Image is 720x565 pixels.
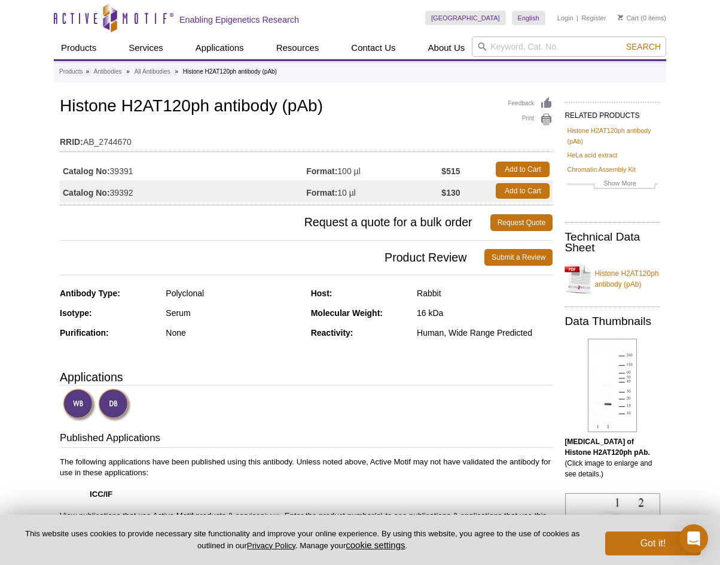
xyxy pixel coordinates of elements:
a: Histone H2AT120ph antibody (pAb) [567,125,658,147]
strong: $515 [441,166,460,177]
a: Chromatin Assembly Kit [567,164,636,175]
a: Request Quote [490,214,553,231]
h2: Technical Data Sheet [565,232,660,253]
button: Got it! [605,531,701,555]
div: None [166,327,301,338]
a: Products [59,66,83,77]
span: Search [626,42,661,51]
a: Services [121,37,170,59]
strong: Catalog No: [63,187,110,198]
a: Register [581,14,606,22]
li: | [576,11,578,25]
a: Add to Cart [496,162,550,177]
strong: Catalog No: [63,166,110,177]
a: [GEOGRAPHIC_DATA] [425,11,506,25]
h2: Data Thumbnails [565,316,660,327]
td: 39392 [60,180,306,202]
p: (Click image to enlarge and see details.) [565,436,660,479]
input: Keyword, Cat. No. [472,37,666,57]
strong: Antibody Type: [60,288,120,298]
a: Antibodies [94,66,122,77]
strong: Host: [311,288,332,298]
h1: Histone H2AT120ph antibody (pAb) [60,97,553,117]
li: » [175,68,178,75]
li: » [86,68,89,75]
div: Human, Wide Range Predicted [417,327,553,338]
a: About Us [421,37,472,59]
div: Polyclonal [166,288,301,299]
td: 100 µl [306,159,441,180]
img: Your Cart [618,14,623,20]
a: Login [557,14,573,22]
a: Contact Us [344,37,402,59]
a: Submit a Review [484,249,553,266]
strong: ICC/IF [90,490,112,499]
a: Products [54,37,103,59]
span: Request a quote for a bulk order [60,214,490,231]
strong: Reactivity: [311,328,353,338]
a: Histone H2AT120ph antibody (pAb) [565,261,660,297]
strong: Purification: [60,328,109,338]
button: Search [623,41,664,52]
strong: $130 [441,187,460,198]
strong: RRID: [60,136,83,147]
div: Open Intercom Messenger [679,524,708,553]
h2: Enabling Epigenetics Research [179,14,299,25]
h2: RELATED PRODUCTS [565,102,660,123]
td: AB_2744670 [60,129,553,148]
a: Resources [269,37,327,59]
a: Privacy Policy [247,541,295,550]
img: Western Blot Validated [63,388,96,421]
h3: Published Applications [60,431,553,448]
td: 10 µl [306,180,441,202]
a: Applications [188,37,251,59]
button: cookie settings [346,540,405,550]
a: HeLa acid extract [567,150,617,160]
li: Histone H2AT120ph antibody (pAb) [183,68,277,75]
b: [MEDICAL_DATA] of Histone H2AT120ph pAb. [565,438,649,457]
p: The following applications have been published using this antibody. Unless noted above, Active Mo... [60,457,553,532]
li: » [126,68,130,75]
img: Histone H2AT120ph antibody (pAb) tested by Western blot. [588,339,637,432]
a: All Antibodies [135,66,170,77]
strong: Format: [306,187,337,198]
strong: Molecular Weight: [311,308,383,318]
a: Show More [567,178,658,192]
a: Feedback [508,97,553,110]
div: 16 kDa [417,308,553,318]
li: (0 items) [618,11,666,25]
a: here [264,511,280,520]
h3: Applications [60,368,553,386]
p: This website uses cookies to provide necessary site functionality and improve your online experie... [19,528,585,551]
a: Print [508,113,553,126]
a: Add to Cart [496,183,550,199]
a: Cart [618,14,639,22]
strong: Format: [306,166,337,177]
td: 39391 [60,159,306,180]
div: Serum [166,308,301,318]
span: Product Review [60,249,484,266]
strong: Isotype: [60,308,92,318]
div: Rabbit [417,288,553,299]
a: English [512,11,545,25]
img: Dot Blot Validated [98,388,131,421]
